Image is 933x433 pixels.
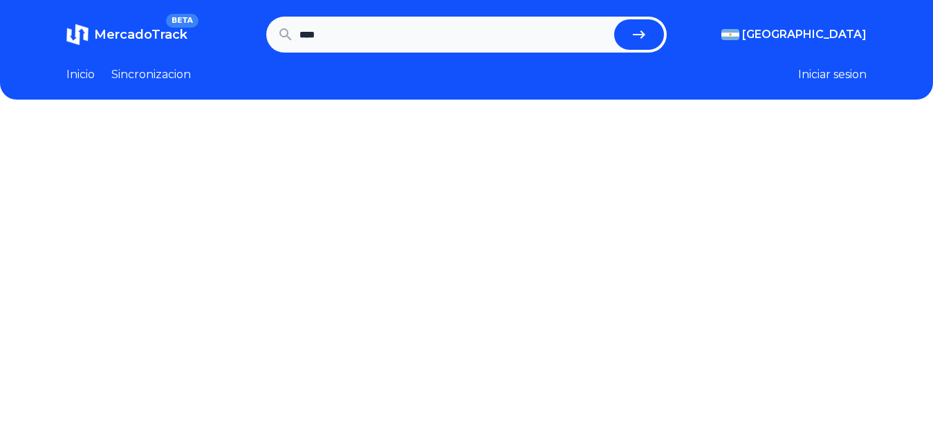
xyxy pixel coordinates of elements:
span: MercadoTrack [94,27,187,42]
button: Iniciar sesion [798,66,867,83]
a: Sincronizacion [111,66,191,83]
span: BETA [166,14,198,28]
button: [GEOGRAPHIC_DATA] [721,26,867,43]
span: [GEOGRAPHIC_DATA] [742,26,867,43]
a: MercadoTrackBETA [66,24,187,46]
img: MercadoTrack [66,24,89,46]
a: Inicio [66,66,95,83]
img: Argentina [721,29,739,40]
